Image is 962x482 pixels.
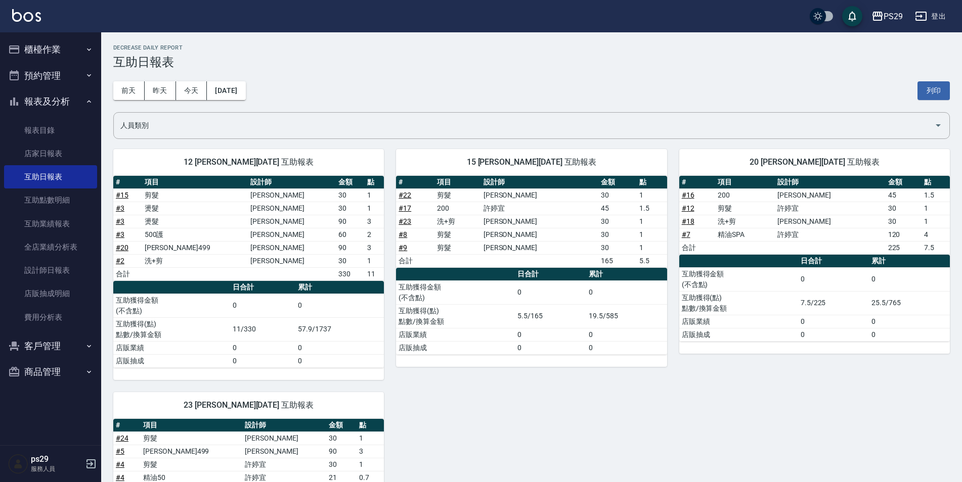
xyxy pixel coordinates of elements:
td: 剪髮 [434,228,481,241]
td: 3 [365,215,384,228]
th: # [679,176,715,189]
td: 店販業績 [396,328,515,341]
td: [PERSON_NAME]499 [142,241,248,254]
a: #4 [116,460,124,468]
td: 1 [357,431,384,445]
h3: 互助日報表 [113,55,950,69]
span: 12 [PERSON_NAME][DATE] 互助報表 [125,157,372,167]
a: #3 [116,230,124,238]
p: 服務人員 [31,464,82,473]
a: 互助業績報表 [4,212,97,235]
a: #7 [682,230,690,238]
td: 互助獲得金額 (不含點) [113,294,230,317]
td: 精油SPA [715,228,775,241]
td: [PERSON_NAME] [248,241,336,254]
td: 11/330 [230,317,295,341]
td: [PERSON_NAME] [481,215,599,228]
td: 洗+剪 [142,254,248,267]
a: 互助日報表 [4,165,97,188]
td: 0 [869,328,950,341]
th: 金額 [598,176,637,189]
td: 剪髮 [142,188,248,202]
td: [PERSON_NAME] [481,188,599,202]
td: 5.5 [637,254,667,267]
td: 19.5/585 [586,304,667,328]
td: [PERSON_NAME] [775,215,886,228]
td: 0 [869,315,950,328]
button: 客戶管理 [4,333,97,359]
td: [PERSON_NAME] [242,431,327,445]
td: 合計 [679,241,715,254]
td: 店販抽成 [396,341,515,354]
td: 燙髮 [142,215,248,228]
td: 1 [365,188,384,202]
button: PS29 [867,6,907,27]
a: #5 [116,447,124,455]
td: 許婷宜 [775,202,886,215]
button: 預約管理 [4,63,97,89]
td: 洗+剪 [715,215,775,228]
button: [DATE] [207,81,245,100]
a: #9 [399,244,407,252]
td: 0 [230,341,295,354]
td: 500護 [142,228,248,241]
button: 登出 [911,7,950,26]
th: 點 [922,176,950,189]
th: 金額 [336,176,365,189]
td: 30 [326,458,357,471]
td: 0 [798,267,869,291]
td: 30 [598,188,637,202]
td: [PERSON_NAME] [775,188,886,202]
a: #22 [399,191,411,199]
td: 0 [230,354,295,367]
td: 店販業績 [113,341,230,354]
div: PS29 [884,10,903,23]
th: 點 [357,419,384,432]
a: 費用分析表 [4,306,97,329]
table: a dense table [396,176,667,268]
input: 人員名稱 [118,117,930,134]
td: 0 [295,341,384,354]
th: 點 [637,176,667,189]
td: 合計 [113,267,142,280]
td: 許婷宜 [242,458,327,471]
a: 店家日報表 [4,142,97,165]
h5: ps29 [31,454,82,464]
td: 互助獲得(點) 點數/換算金額 [113,317,230,341]
th: 項目 [715,176,775,189]
td: 剪髮 [715,202,775,215]
td: 燙髮 [142,202,248,215]
a: #4 [116,473,124,481]
button: 商品管理 [4,359,97,385]
th: 金額 [326,419,357,432]
td: 30 [598,215,637,228]
td: [PERSON_NAME] [248,215,336,228]
th: # [113,419,141,432]
td: 4 [922,228,950,241]
th: 項目 [142,176,248,189]
a: 店販抽成明細 [4,282,97,305]
button: 昨天 [145,81,176,100]
td: 3 [357,445,384,458]
td: 330 [336,267,365,280]
td: 165 [598,254,637,267]
h2: Decrease Daily Report [113,44,950,51]
td: 店販抽成 [679,328,798,341]
td: 7.5 [922,241,950,254]
td: 30 [598,241,637,254]
td: [PERSON_NAME] [481,228,599,241]
button: save [842,6,862,26]
a: #18 [682,217,694,225]
td: 225 [886,241,922,254]
td: 0 [869,267,950,291]
a: #15 [116,191,128,199]
td: 1 [637,241,667,254]
a: #12 [682,204,694,212]
th: 項目 [141,419,242,432]
td: 120 [886,228,922,241]
button: 今天 [176,81,207,100]
a: #17 [399,204,411,212]
td: 0 [295,294,384,317]
td: 60 [336,228,365,241]
td: 90 [336,215,365,228]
